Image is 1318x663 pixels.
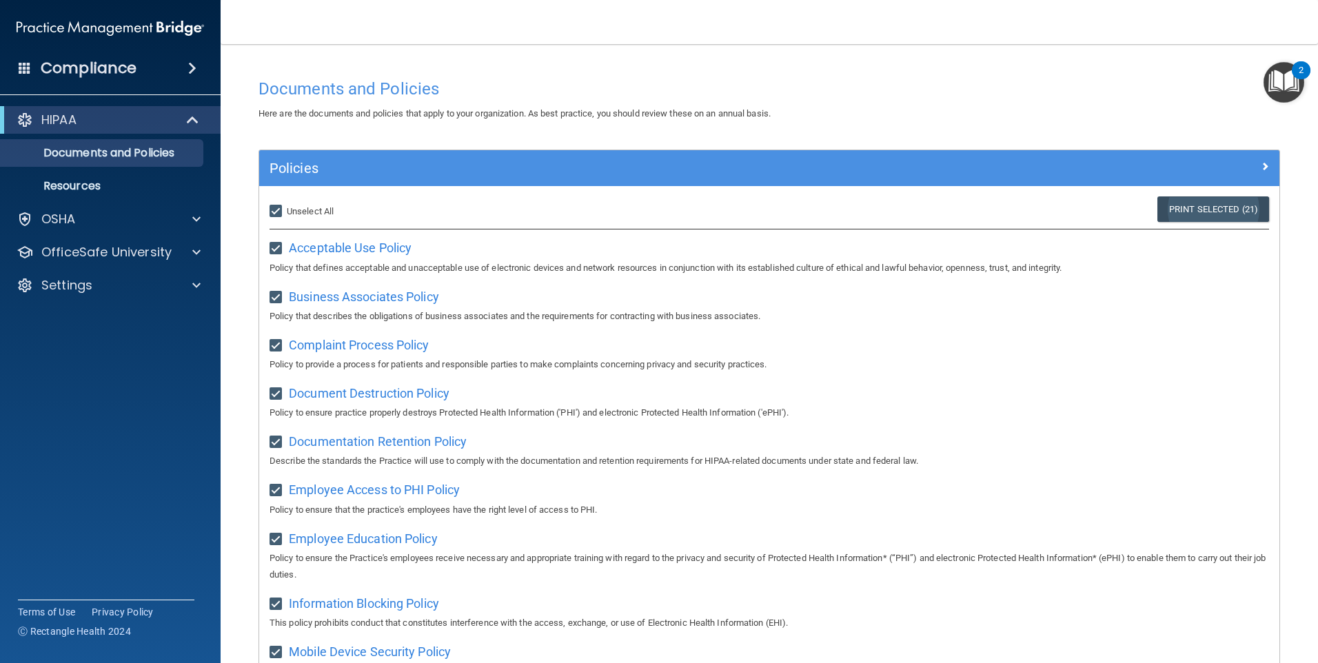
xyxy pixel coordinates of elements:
[287,206,334,216] span: Unselect All
[270,453,1269,469] p: Describe the standards the Practice will use to comply with the documentation and retention requi...
[289,596,439,611] span: Information Blocking Policy
[270,550,1269,583] p: Policy to ensure the Practice's employees receive necessary and appropriate training with regard ...
[270,260,1269,276] p: Policy that defines acceptable and unacceptable use of electronic devices and network resources i...
[289,482,460,497] span: Employee Access to PHI Policy
[289,434,467,449] span: Documentation Retention Policy
[18,624,131,638] span: Ⓒ Rectangle Health 2024
[41,112,77,128] p: HIPAA
[270,161,1014,176] h5: Policies
[17,277,201,294] a: Settings
[41,211,76,227] p: OSHA
[41,244,172,261] p: OfficeSafe University
[17,14,204,42] img: PMB logo
[1079,565,1301,620] iframe: Drift Widget Chat Controller
[92,605,154,619] a: Privacy Policy
[270,157,1269,179] a: Policies
[1299,70,1304,88] div: 2
[289,531,438,546] span: Employee Education Policy
[258,80,1280,98] h4: Documents and Policies
[41,59,136,78] h4: Compliance
[289,241,412,255] span: Acceptable Use Policy
[18,605,75,619] a: Terms of Use
[270,502,1269,518] p: Policy to ensure that the practice's employees have the right level of access to PHI.
[1264,62,1304,103] button: Open Resource Center, 2 new notifications
[258,108,771,119] span: Here are the documents and policies that apply to your organization. As best practice, you should...
[270,206,285,217] input: Unselect All
[270,308,1269,325] p: Policy that describes the obligations of business associates and the requirements for contracting...
[1157,196,1269,222] a: Print Selected (21)
[289,644,451,659] span: Mobile Device Security Policy
[17,211,201,227] a: OSHA
[289,386,449,400] span: Document Destruction Policy
[289,289,439,304] span: Business Associates Policy
[17,244,201,261] a: OfficeSafe University
[41,277,92,294] p: Settings
[9,146,197,160] p: Documents and Policies
[270,405,1269,421] p: Policy to ensure practice properly destroys Protected Health Information ('PHI') and electronic P...
[289,338,429,352] span: Complaint Process Policy
[270,615,1269,631] p: This policy prohibits conduct that constitutes interference with the access, exchange, or use of ...
[9,179,197,193] p: Resources
[17,112,200,128] a: HIPAA
[270,356,1269,373] p: Policy to provide a process for patients and responsible parties to make complaints concerning pr...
